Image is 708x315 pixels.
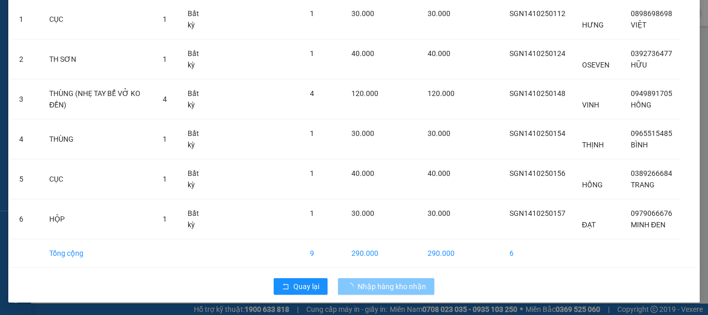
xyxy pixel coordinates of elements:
td: 2 [11,39,41,79]
span: 40.000 [428,49,450,58]
td: THÙNG (NHẸ TAY BỂ VỞ KO ĐỀN) [41,79,154,119]
span: 0392736477 [631,49,672,58]
div: HOÀNG YẾN [67,32,173,45]
td: Bất kỳ [179,159,215,199]
span: 30.000 [351,129,374,138]
span: 30.000 [428,9,450,18]
span: TRANG [631,181,655,189]
div: 30.000 [8,65,62,78]
span: 1 [310,209,314,217]
span: ĐẠT [582,221,596,229]
td: 5 [11,159,41,199]
span: 40.000 [351,169,374,177]
span: 30.000 [351,9,374,18]
span: 0965515485 [631,129,672,138]
span: SGN1410250148 [509,89,565,98]
span: loading [346,283,358,290]
div: Duyên Hải [9,9,60,34]
span: CR : [8,66,24,77]
span: VINH [582,101,599,109]
td: Tổng cộng [41,239,154,268]
span: OSEVEN [582,61,610,69]
span: SGN1410250154 [509,129,565,138]
span: 1 [163,55,167,63]
td: TH SƠN [41,39,154,79]
span: 30.000 [428,209,450,217]
td: THÙNG [41,119,154,159]
td: 6 [501,239,574,268]
span: 1 [163,175,167,183]
span: 1 [163,135,167,143]
span: 1 [163,15,167,23]
td: Bất kỳ [179,39,215,79]
span: 0389266684 [631,169,672,177]
td: Bất kỳ [179,79,215,119]
td: HỘP [41,199,154,239]
td: Bất kỳ [179,199,215,239]
span: 30.000 [428,129,450,138]
td: Bất kỳ [179,119,215,159]
div: 0938755446 [67,45,173,59]
span: 1 [310,169,314,177]
span: 40.000 [351,49,374,58]
td: 290.000 [419,239,463,268]
span: Quay lại [293,281,319,292]
span: VIỆT [631,21,646,29]
span: Gửi: [9,10,25,21]
span: HỒNG [582,181,603,189]
td: 4 [11,119,41,159]
span: rollback [282,283,289,291]
span: 0949891705 [631,89,672,98]
span: SGN1410250157 [509,209,565,217]
span: Nhập hàng kho nhận [358,281,426,292]
span: SGN1410250124 [509,49,565,58]
span: 0898698698 [631,9,672,18]
span: 4 [163,95,167,103]
td: 6 [11,199,41,239]
span: MINH ĐEN [631,221,665,229]
span: 1 [310,129,314,138]
button: rollbackQuay lại [274,278,328,295]
span: BÌNH [631,141,648,149]
span: 1 [310,49,314,58]
span: 120.000 [428,89,455,98]
span: HỒNG [631,101,652,109]
span: 1 [310,9,314,18]
span: HƯNG [582,21,604,29]
span: 0979066676 [631,209,672,217]
td: CỤC [41,159,154,199]
span: HỮU [631,61,647,69]
span: 120.000 [351,89,378,98]
span: 1 [163,215,167,223]
span: 40.000 [428,169,450,177]
span: THỊNH [582,141,604,149]
span: Nhận: [67,9,92,20]
td: 9 [302,239,343,268]
td: 3 [11,79,41,119]
td: 290.000 [343,239,393,268]
span: SGN1410250156 [509,169,565,177]
div: [GEOGRAPHIC_DATA] [67,9,173,32]
span: 30.000 [351,209,374,217]
span: 4 [310,89,314,98]
span: SGN1410250112 [509,9,565,18]
button: Nhập hàng kho nhận [338,278,434,295]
